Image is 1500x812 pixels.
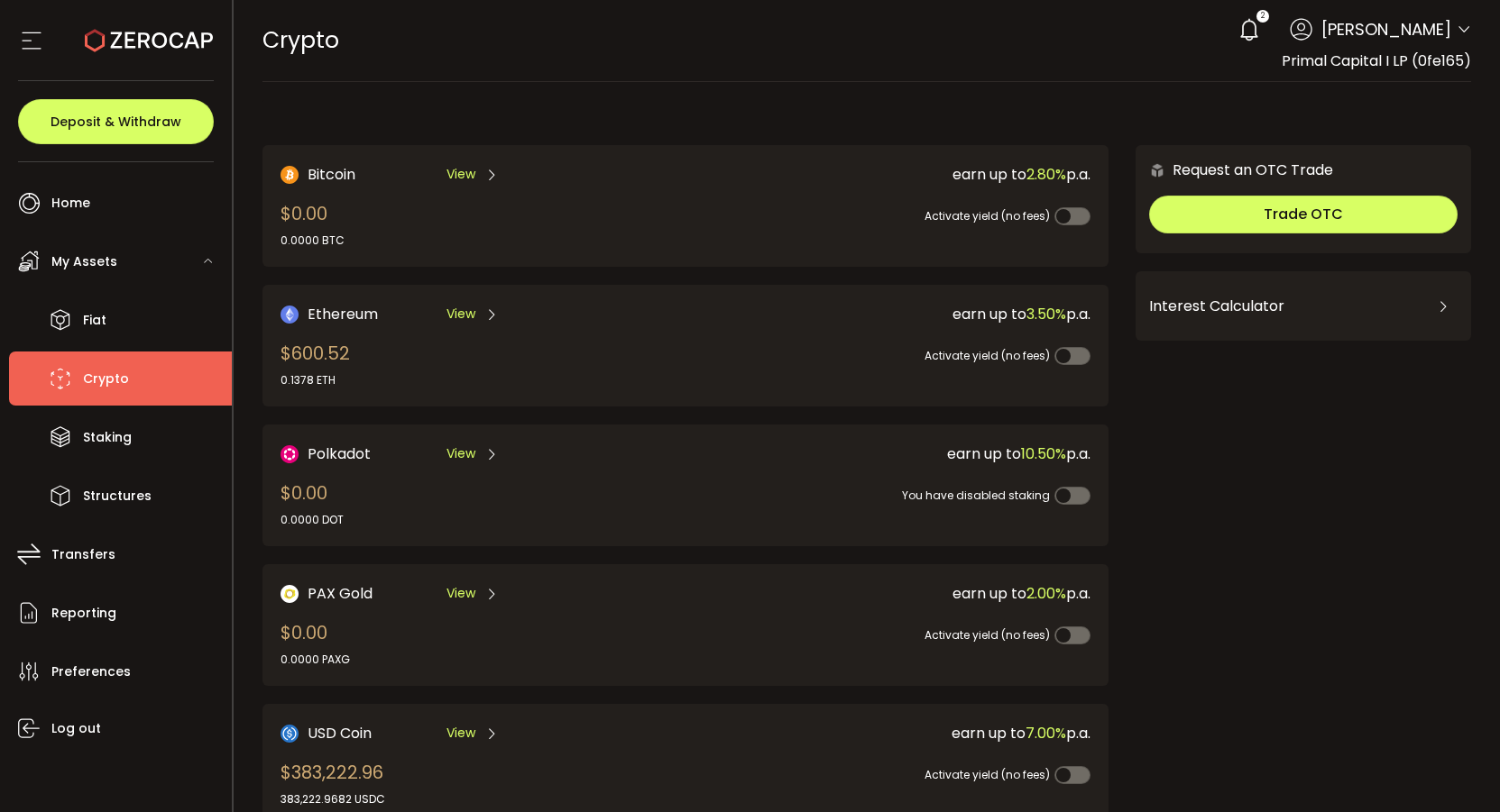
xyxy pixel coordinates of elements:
span: Deposit & Withdraw [51,115,181,128]
div: earn up to p.a. [681,582,1090,605]
span: Crypto [262,24,339,56]
div: earn up to p.a. [681,303,1090,325]
span: Log out [51,716,101,742]
img: Ethereum [281,306,299,324]
img: PAX Gold [281,585,299,603]
span: PAX Gold [308,582,373,605]
span: Reporting [51,600,116,626]
div: 383,222.9682 USDC [281,791,385,807]
div: $0.00 [281,619,350,668]
span: 2.00% [1026,583,1066,604]
span: 2 [1261,10,1265,23]
span: Crypto [83,366,129,392]
div: 0.0000 PAXG [281,652,350,668]
img: Bitcoin [281,166,299,184]
span: View [446,724,475,743]
span: [PERSON_NAME] [1321,17,1451,41]
button: Deposit & Withdraw [18,99,214,144]
span: USD Coin [308,722,372,744]
div: earn up to p.a. [681,442,1090,465]
div: 0.0000 BTC [281,233,345,249]
span: View [446,305,475,324]
img: DOT [281,445,299,463]
span: Activate yield (no fees) [925,767,1050,782]
span: My Assets [51,249,117,275]
span: Fiat [83,307,106,333]
span: View [446,584,475,603]
span: You have disabled staking [902,488,1050,503]
iframe: Chat Widget [1410,725,1500,812]
span: View [446,444,475,463]
span: Home [51,190,90,216]
span: View [446,165,475,184]
div: $0.00 [281,479,344,528]
span: Polkadot [308,442,371,465]
div: Interest Calculator [1149,285,1458,328]
span: Bitcoin [308,163,355,186]
img: 6nGpN7MZ9FLuBP83NiajKbTRY4UzlzQtBKtCrLLspmCkSvCZHBKvY3NxgQaT5JnOQREvtQ257bXeeSTueZfAPizblJ+Fe8JwA... [1149,162,1165,178]
div: $0.00 [281,200,345,249]
span: Activate yield (no fees) [925,348,1050,363]
span: Preferences [51,659,131,685]
span: 7.00% [1026,723,1066,744]
span: Structures [83,483,152,509]
span: 10.50% [1021,443,1066,464]
div: earn up to p.a. [681,163,1090,186]
span: Activate yield (no fees) [925,627,1050,643]
span: 3.50% [1026,304,1066,324]
span: 2.80% [1026,164,1066,185]
div: Request an OTC Trade [1136,159,1333,181]
span: Transfers [51,542,115,568]
img: USD Coin [281,725,299,743]
button: Trade OTC [1149,196,1458,233]
div: $600.52 [281,340,350,388]
span: Primal Capital I LP (0fe165) [1282,50,1471,71]
span: Activate yield (no fees) [925,208,1050,224]
span: Trade OTC [1264,204,1343,224]
div: $383,222.96 [281,759,385,807]
span: Ethereum [308,303,378,325]
div: 0.0000 DOT [281,512,344,528]
div: earn up to p.a. [681,722,1090,744]
div: 0.1378 ETH [281,372,350,388]
span: Staking [83,424,132,451]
